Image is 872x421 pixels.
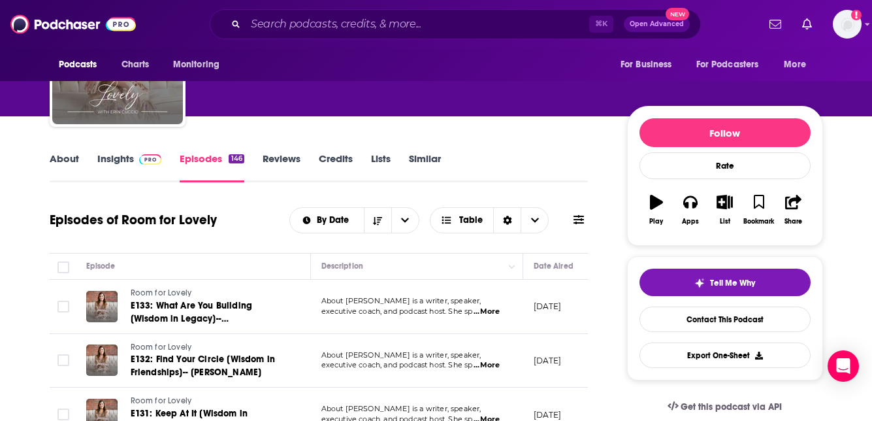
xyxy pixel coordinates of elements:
div: Share [784,218,802,226]
div: Episode [86,258,116,274]
span: More [784,56,806,74]
span: About [PERSON_NAME] is a writer, speaker, [321,350,481,360]
span: E133: What Are You Building [Wisdom in Legacy]-- [PERSON_NAME] [131,300,253,337]
a: Lists [371,152,391,182]
span: executive coach, and podcast host. She sp [321,360,473,369]
a: Room for Lovely [131,288,287,299]
a: Credits [319,152,353,182]
button: Export One-Sheet [639,343,811,368]
div: Open Intercom Messenger [828,350,859,382]
a: Episodes146 [180,152,244,182]
span: Toggle select row [57,409,69,420]
a: Similar [409,152,441,182]
button: open menu [611,52,688,77]
span: E132: Find Your Circle [Wisdom in Friendships]-- [PERSON_NAME] [131,354,276,378]
span: Room for Lovely [131,288,192,297]
a: Room for Lovely [131,396,287,407]
button: Bookmark [742,186,776,233]
h1: Episodes of Room for Lovely [50,212,217,228]
a: Charts [113,52,157,77]
img: tell me why sparkle [694,278,705,288]
a: Reviews [263,152,300,182]
div: Play [649,218,663,226]
span: Monitoring [173,56,219,74]
span: For Business [621,56,672,74]
span: By Date [317,216,353,225]
span: ...More [474,360,500,371]
span: Room for Lovely [131,396,192,405]
span: Toggle select row [57,301,69,312]
a: Show notifications dropdown [764,13,786,35]
span: executive coach, and podcast host. She sp [321,307,473,316]
div: Search podcasts, credits, & more... [210,9,701,39]
button: open menu [164,52,236,77]
span: About [PERSON_NAME] is a writer, speaker, [321,404,481,413]
span: About [PERSON_NAME] is a writer, speaker, [321,296,481,305]
button: open menu [775,52,822,77]
a: Contact This Podcast [639,307,811,332]
input: Search podcasts, credits, & more... [246,14,589,35]
a: E132: Find Your Circle [Wisdom in Friendships]-- [PERSON_NAME] [131,353,287,379]
span: Table [459,216,483,225]
a: E133: What Are You Building [Wisdom in Legacy]-- [PERSON_NAME] [131,299,287,326]
span: ...More [474,307,500,317]
div: 146 [229,154,244,163]
button: Show profile menu [833,10,862,39]
button: open menu [688,52,778,77]
div: Sort Direction [493,208,521,233]
button: tell me why sparkleTell Me Why [639,269,811,296]
p: [DATE] [534,355,562,366]
button: open menu [50,52,114,77]
button: List [707,186,741,233]
a: InsightsPodchaser Pro [97,152,162,182]
button: Column Actions [504,259,520,275]
div: Description [321,258,363,274]
img: User Profile [833,10,862,39]
span: Charts [121,56,150,74]
a: Show notifications dropdown [797,13,817,35]
div: Rate [639,152,811,179]
div: List [720,218,730,226]
a: About [50,152,79,182]
span: ⌘ K [589,16,613,33]
div: Date Aired [534,258,573,274]
button: Sort Direction [364,208,391,233]
img: Podchaser - Follow, Share and Rate Podcasts [10,12,136,37]
span: Toggle select row [57,354,69,366]
button: open menu [290,216,364,225]
svg: Add a profile image [851,10,862,20]
span: For Podcasters [696,56,759,74]
button: Share [776,186,810,233]
button: Open AdvancedNew [624,16,690,32]
span: Logged in as christina_epic [833,10,862,39]
span: New [666,8,689,20]
div: Apps [682,218,699,226]
img: Podchaser Pro [139,154,162,165]
p: [DATE] [534,409,562,420]
span: Tell Me Why [710,278,755,288]
button: Choose View [430,207,549,233]
button: Follow [639,118,811,147]
button: Play [639,186,673,233]
span: Room for Lovely [131,343,192,352]
p: [DATE] [534,301,562,312]
button: Apps [673,186,707,233]
span: Podcasts [59,56,97,74]
a: Room for Lovely [131,342,287,354]
h2: Choose List sort [289,207,419,233]
div: Bookmark [743,218,774,226]
span: Open Advanced [630,21,684,27]
span: Get this podcast via API [681,401,782,413]
button: open menu [391,208,419,233]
